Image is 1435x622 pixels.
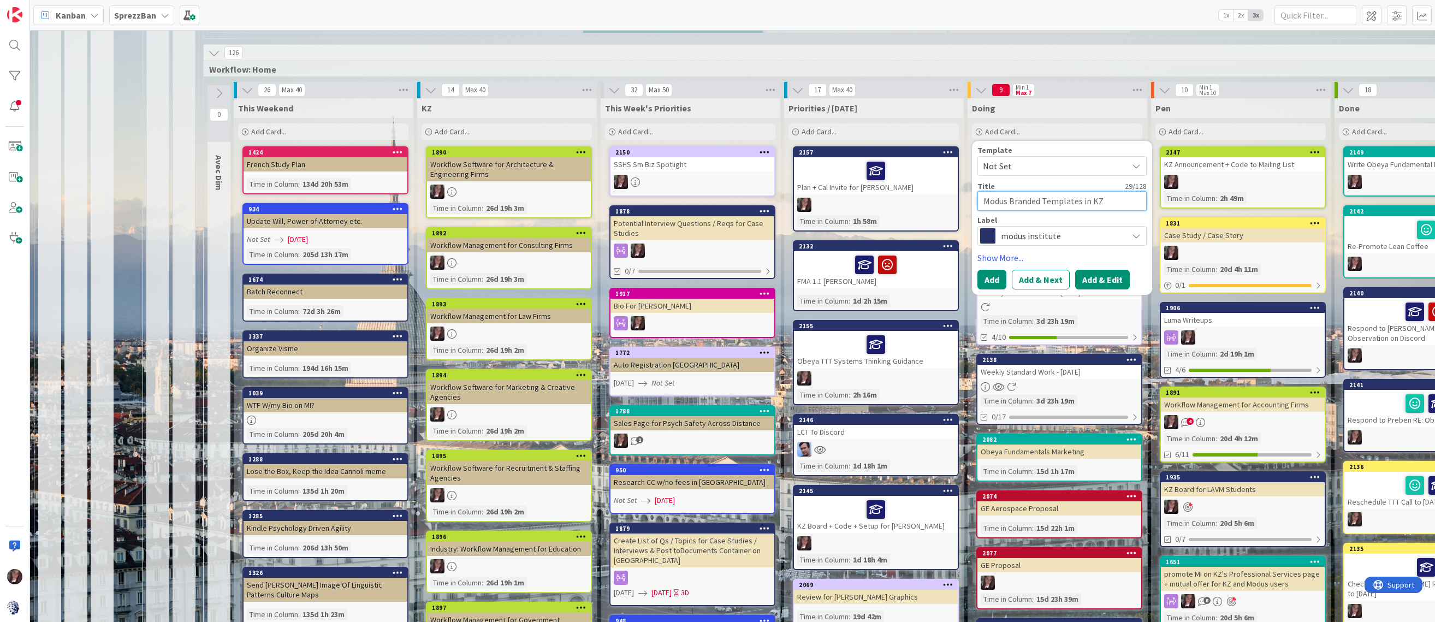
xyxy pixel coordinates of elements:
div: 2132 [799,242,958,250]
div: 2155 [799,322,958,330]
img: TD [1164,500,1178,514]
div: 1831Case Study / Case Story [1161,218,1325,242]
div: Luma Writeups [1161,313,1325,327]
div: 2132 [794,241,958,251]
div: 1935KZ Board for LAVM Students [1161,472,1325,496]
div: 1906 [1166,304,1325,312]
div: Time in Column [797,295,849,307]
div: 1039 [244,388,407,398]
div: Time in Column [1164,348,1215,360]
i: Not Set [651,378,675,388]
div: 1878Potential Interview Questions / Reqs for Case Studies [610,206,774,240]
img: TD [614,175,628,189]
span: Add Card... [618,127,653,137]
span: Avec Dim [214,155,224,191]
div: 934Update Will, Power of Attorney etc. [244,204,407,228]
div: French Study Plan [244,157,407,171]
div: 29 / 128 [998,181,1147,191]
b: SprezzBan [114,10,156,21]
div: 1424 [248,149,407,156]
div: TD [610,316,774,330]
img: avatar [7,600,22,615]
div: TD [1161,594,1325,608]
div: 1788 [610,406,774,416]
div: Time in Column [247,178,298,190]
div: Time in Column [1164,192,1215,204]
div: FMA 1.1 [PERSON_NAME] [794,251,958,288]
div: 2157Plan + Cal Invite for [PERSON_NAME] [794,147,958,194]
div: 2157 [794,147,958,157]
div: 1893 [432,300,591,308]
img: TD [1164,246,1178,260]
div: 1892 [427,228,591,238]
div: TD [794,198,958,212]
span: Template [977,146,1012,154]
div: 1917 [610,289,774,299]
div: 26d 19h 2m [483,344,527,356]
div: TD [1161,246,1325,260]
div: 1772 [615,349,774,357]
div: Max 40 [832,87,852,93]
img: TD [430,256,444,270]
div: TD [794,371,958,386]
div: Workflow Management for Consulting Firms [427,238,591,252]
div: Time in Column [981,315,1032,327]
div: 1h 58m [850,215,880,227]
div: 1891 [1161,388,1325,398]
div: 1879 [610,524,774,534]
div: 1890 [427,147,591,157]
div: 1891 [1166,389,1325,396]
span: 4/6 [1175,364,1185,376]
div: 2147 [1166,149,1325,156]
div: 934 [248,205,407,213]
div: Workflow Software for Marketing & Creative Agencies [427,380,591,404]
span: 26 [258,84,276,97]
img: TD [430,185,444,199]
span: 10 [1175,84,1194,97]
span: : [298,362,300,374]
div: 1890Workflow Software for Architecture & Engineering Firms [427,147,591,181]
div: Time in Column [430,202,482,214]
img: TD [430,559,444,573]
span: : [298,305,300,317]
div: JB [794,442,958,457]
img: TD [1181,594,1195,608]
span: Support [23,2,50,15]
div: Time in Column [247,362,298,374]
span: Done [1339,103,1360,114]
div: 2082 [977,435,1141,445]
div: 3d 23h 19m [1034,395,1077,407]
div: 2069Review for [PERSON_NAME] Graphics [794,580,958,604]
div: Weekly Standard Work - [DATE] [977,365,1141,379]
span: Add Card... [985,127,1020,137]
div: Organize Visme [244,341,407,356]
div: 1897 [427,603,591,613]
div: Obeya TTT Systems Thinking Guidance [794,331,958,368]
div: 2145KZ Board + Code + Setup for [PERSON_NAME] [794,486,958,533]
div: 1896Industry: Workflow Management for Education [427,532,591,556]
div: 2147 [1161,147,1325,157]
div: 1831 [1161,218,1325,228]
div: TD [427,327,591,341]
img: TD [1181,330,1195,345]
div: 1906 [1161,303,1325,313]
div: 1878 [610,206,774,216]
span: : [482,273,483,285]
span: Add Card... [1352,127,1387,137]
div: TD [794,536,958,550]
div: 2147KZ Announcement + Code to Mailing List [1161,147,1325,171]
div: Time in Column [797,389,849,401]
img: TD [1348,257,1362,271]
div: 1424French Study Plan [244,147,407,171]
img: TD [430,407,444,422]
div: 194d 16h 15m [300,362,351,374]
span: 1x [1219,10,1234,21]
div: Max 7 [1016,90,1031,96]
span: Add Card... [435,127,470,137]
div: 2074 [977,491,1141,501]
div: 1424 [244,147,407,157]
div: 1878 [615,208,774,215]
span: : [1215,348,1217,360]
img: TD [981,576,995,590]
div: 2138 [982,356,1141,364]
